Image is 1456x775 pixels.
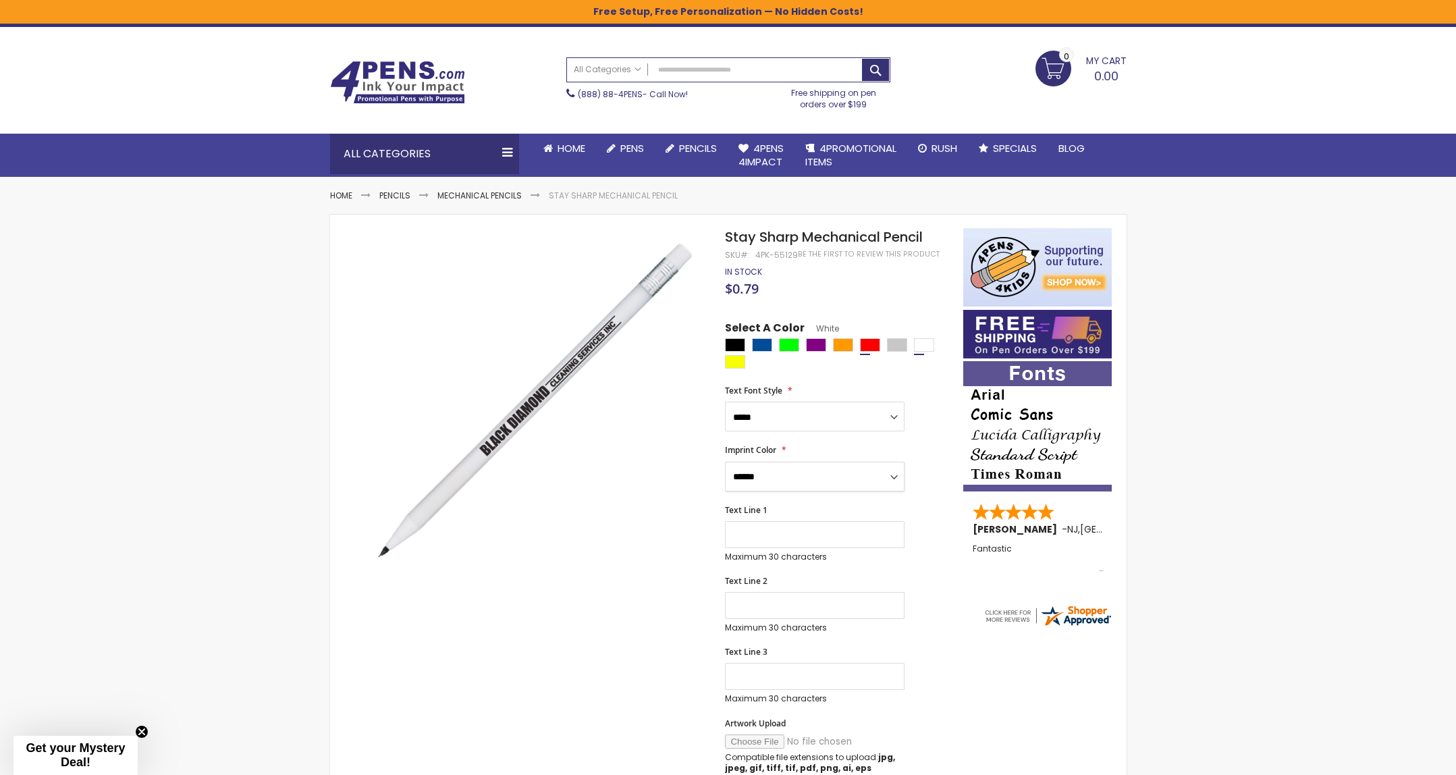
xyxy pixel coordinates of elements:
span: Rush [932,141,957,155]
span: White [805,323,839,334]
a: Home [330,190,352,201]
img: white-stay-sharp-mechanical-pencil-55129_1.jpg [356,227,707,577]
p: Maximum 30 characters [725,622,905,633]
p: Maximum 30 characters [725,693,905,704]
a: 4PROMOTIONALITEMS [794,134,907,178]
a: 4Pens4impact [728,134,794,178]
a: Rush [907,134,968,163]
a: Pencils [379,190,410,201]
a: Pens [596,134,655,163]
div: White [914,338,934,352]
div: 4PK-55129 [755,250,798,261]
span: All Categories [574,64,641,75]
a: Pencils [655,134,728,163]
a: Be the first to review this product [798,249,940,259]
div: Purple [806,338,826,352]
span: Text Line 3 [725,646,767,658]
span: $0.79 [725,279,759,298]
img: 4Pens Custom Pens and Promotional Products [330,61,465,104]
a: Blog [1048,134,1096,163]
img: 4pens 4 kids [963,228,1112,306]
strong: SKU [725,249,750,261]
p: Compatible file extensions to upload: [725,752,905,774]
span: In stock [725,266,762,277]
span: Text Line 1 [725,504,767,516]
a: 0.00 0 [1035,51,1127,84]
span: Text Font Style [725,385,782,396]
span: - Call Now! [578,88,688,100]
span: Imprint Color [725,444,776,456]
li: Stay Sharp Mechanical Pencil [549,190,678,201]
div: Availability [725,267,762,277]
div: Black [725,338,745,352]
span: [GEOGRAPHIC_DATA] [1080,523,1179,536]
div: Orange [833,338,853,352]
div: Lime Green [779,338,799,352]
img: font-personalization-examples [963,361,1112,491]
div: Get your Mystery Deal!Close teaser [14,736,138,775]
span: Select A Color [725,321,805,339]
div: Dark Blue [752,338,772,352]
div: Red [860,338,880,352]
span: 0 [1064,50,1069,63]
span: 0.00 [1094,68,1118,84]
a: Mechanical Pencils [437,190,522,201]
span: Blog [1058,141,1085,155]
span: 4Pens 4impact [738,141,784,169]
strong: jpg, jpeg, gif, tiff, tif, pdf, png, ai, eps [725,751,895,774]
span: Specials [993,141,1037,155]
a: Home [533,134,596,163]
a: 4pens.com certificate URL [983,619,1112,631]
span: - , [1062,523,1179,536]
div: Fantastic [973,544,1104,573]
span: [PERSON_NAME] [973,523,1062,536]
div: Silver [887,338,907,352]
span: Pencils [679,141,717,155]
div: Yellow [725,355,745,369]
div: Free shipping on pen orders over $199 [777,82,890,109]
span: Text Line 2 [725,575,767,587]
span: Pens [620,141,644,155]
button: Close teaser [135,725,149,739]
span: Home [558,141,585,155]
a: (888) 88-4PENS [578,88,643,100]
img: 4pens.com widget logo [983,604,1112,628]
span: 4PROMOTIONAL ITEMS [805,141,896,169]
div: All Categories [330,134,519,174]
a: Specials [968,134,1048,163]
span: Get your Mystery Deal! [26,741,125,769]
span: Stay Sharp Mechanical Pencil [725,228,923,246]
span: Artwork Upload [725,718,786,729]
img: Free shipping on orders over $199 [963,310,1112,358]
a: All Categories [567,58,648,80]
span: NJ [1067,523,1078,536]
p: Maximum 30 characters [725,552,905,562]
